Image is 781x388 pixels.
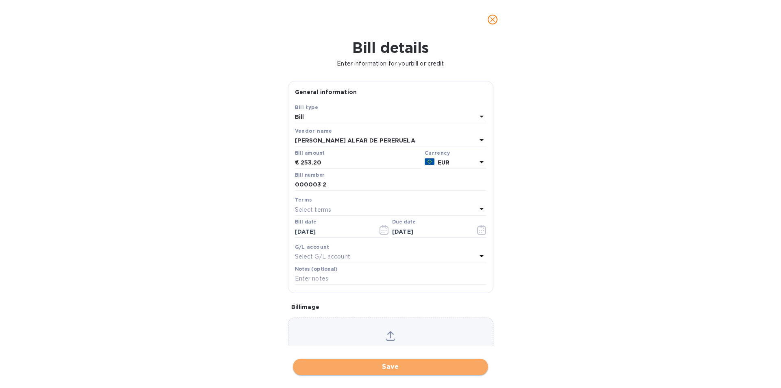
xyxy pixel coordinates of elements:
p: Select terms [295,206,332,214]
p: Enter information for your bill or credit [7,59,774,68]
h1: Bill details [7,39,774,56]
b: General information [295,89,357,95]
span: Save [299,362,482,372]
label: Bill number [295,173,324,178]
input: Enter bill number [295,179,486,191]
input: Enter notes [295,273,486,285]
div: € [295,157,301,169]
p: Select G/L account [295,252,350,261]
b: Terms [295,197,312,203]
label: Bill amount [295,151,324,156]
label: Due date [392,220,415,225]
button: close [483,10,502,29]
input: Due date [392,226,469,238]
input: € Enter bill amount [301,157,421,169]
b: Currency [425,150,450,156]
b: [PERSON_NAME] ALFAR DE PERERUELA [295,137,415,144]
b: Vendor name [295,128,332,134]
b: Bill type [295,104,319,110]
b: G/L account [295,244,329,250]
label: Notes (optional) [295,267,338,272]
b: EUR [438,159,449,166]
b: Bill [295,114,304,120]
input: Select date [295,226,372,238]
button: Save [293,359,488,375]
p: Bill image [291,303,490,311]
label: Bill date [295,220,316,225]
